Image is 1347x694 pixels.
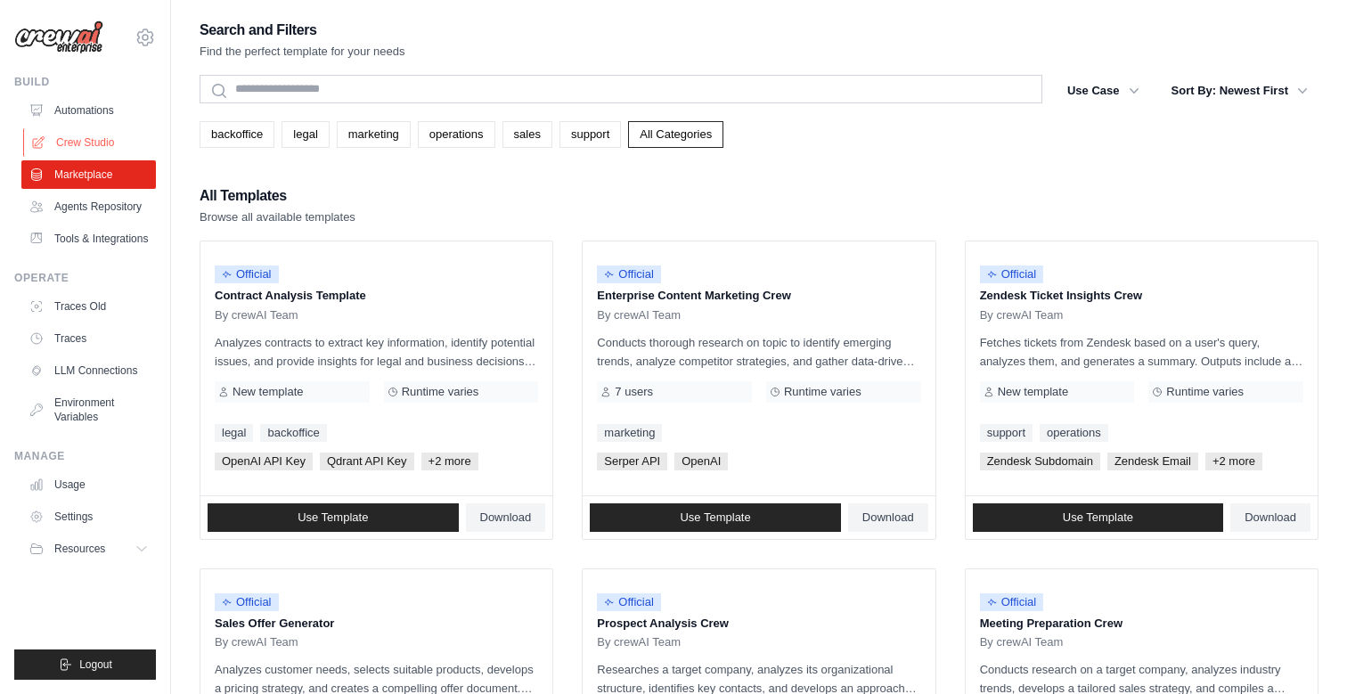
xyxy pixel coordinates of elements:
[980,308,1064,323] span: By crewAI Team
[14,75,156,89] div: Build
[973,503,1224,532] a: Use Template
[21,292,156,321] a: Traces Old
[597,333,920,371] p: Conducts thorough research on topic to identify emerging trends, analyze competitor strategies, a...
[1245,510,1296,525] span: Download
[54,542,105,556] span: Resources
[502,121,552,148] a: sales
[21,225,156,253] a: Tools & Integrations
[615,385,653,399] span: 7 users
[980,635,1064,649] span: By crewAI Team
[215,453,313,470] span: OpenAI API Key
[680,510,750,525] span: Use Template
[597,635,681,649] span: By crewAI Team
[215,424,253,442] a: legal
[208,503,459,532] a: Use Template
[23,128,158,157] a: Crew Studio
[1161,75,1318,107] button: Sort By: Newest First
[200,121,274,148] a: backoffice
[848,503,928,532] a: Download
[402,385,479,399] span: Runtime varies
[784,385,861,399] span: Runtime varies
[628,121,723,148] a: All Categories
[21,502,156,531] a: Settings
[215,635,298,649] span: By crewAI Team
[14,449,156,463] div: Manage
[980,593,1044,611] span: Official
[21,535,156,563] button: Resources
[980,265,1044,283] span: Official
[200,208,355,226] p: Browse all available templates
[466,503,546,532] a: Download
[1230,503,1310,532] a: Download
[418,121,495,148] a: operations
[1057,75,1150,107] button: Use Case
[79,657,112,672] span: Logout
[559,121,621,148] a: support
[1040,424,1108,442] a: operations
[980,287,1303,305] p: Zendesk Ticket Insights Crew
[14,271,156,285] div: Operate
[998,385,1068,399] span: New template
[21,324,156,353] a: Traces
[200,43,405,61] p: Find the perfect template for your needs
[215,265,279,283] span: Official
[320,453,414,470] span: Qdrant API Key
[21,388,156,431] a: Environment Variables
[298,510,368,525] span: Use Template
[215,615,538,633] p: Sales Offer Generator
[980,424,1033,442] a: support
[200,18,405,43] h2: Search and Filters
[215,593,279,611] span: Official
[215,308,298,323] span: By crewAI Team
[597,424,662,442] a: marketing
[215,287,538,305] p: Contract Analysis Template
[21,96,156,125] a: Automations
[980,615,1303,633] p: Meeting Preparation Crew
[337,121,411,148] a: marketing
[233,385,303,399] span: New template
[597,615,920,633] p: Prospect Analysis Crew
[1107,453,1198,470] span: Zendesk Email
[1205,453,1262,470] span: +2 more
[21,160,156,189] a: Marketplace
[597,265,661,283] span: Official
[862,510,914,525] span: Download
[980,453,1100,470] span: Zendesk Subdomain
[597,308,681,323] span: By crewAI Team
[21,192,156,221] a: Agents Repository
[21,356,156,385] a: LLM Connections
[421,453,478,470] span: +2 more
[480,510,532,525] span: Download
[590,503,841,532] a: Use Template
[597,593,661,611] span: Official
[260,424,326,442] a: backoffice
[1063,510,1133,525] span: Use Template
[14,20,103,54] img: Logo
[597,453,667,470] span: Serper API
[980,333,1303,371] p: Fetches tickets from Zendesk based on a user's query, analyzes them, and generates a summary. Out...
[1166,385,1244,399] span: Runtime varies
[215,333,538,371] p: Analyzes contracts to extract key information, identify potential issues, and provide insights fo...
[200,184,355,208] h2: All Templates
[597,287,920,305] p: Enterprise Content Marketing Crew
[21,470,156,499] a: Usage
[674,453,728,470] span: OpenAI
[282,121,329,148] a: legal
[14,649,156,680] button: Logout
